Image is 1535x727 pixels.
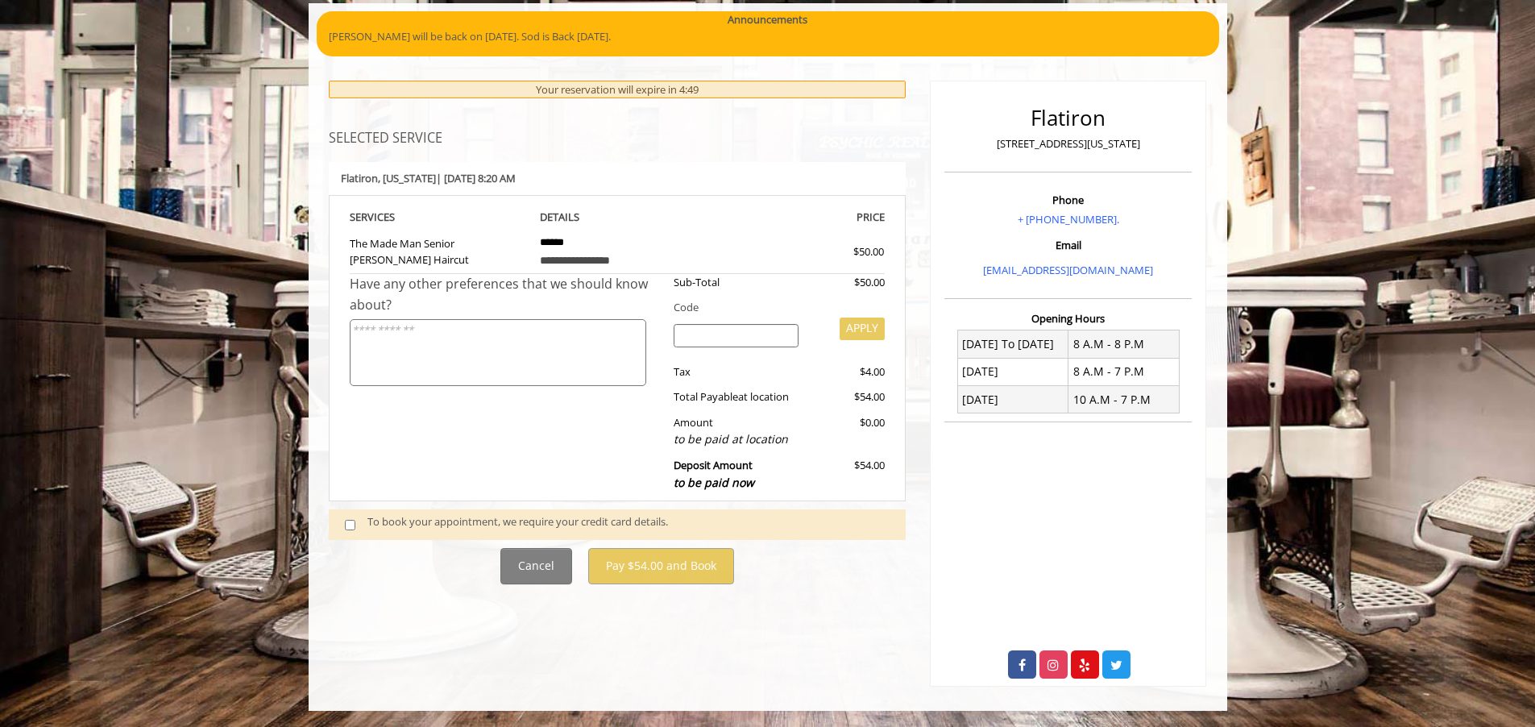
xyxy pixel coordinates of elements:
[674,475,754,490] span: to be paid now
[662,363,811,380] div: Tax
[707,208,886,226] th: PRICE
[367,513,890,535] div: To book your appointment, we require your credit card details.
[662,388,811,405] div: Total Payable
[350,274,662,315] div: Have any other preferences that we should know about?
[500,548,572,584] button: Cancel
[662,299,885,316] div: Code
[738,389,789,404] span: at location
[674,458,754,490] b: Deposit Amount
[811,457,885,492] div: $54.00
[378,171,436,185] span: , [US_STATE]
[389,210,395,224] span: S
[983,263,1153,277] a: [EMAIL_ADDRESS][DOMAIN_NAME]
[948,194,1188,206] h3: Phone
[674,430,799,448] div: to be paid at location
[957,358,1068,385] td: [DATE]
[329,81,906,99] div: Your reservation will expire in 4:49
[1068,386,1180,413] td: 10 A.M - 7 P.M
[662,414,811,449] div: Amount
[948,135,1188,152] p: [STREET_ADDRESS][US_STATE]
[1018,212,1119,226] a: + [PHONE_NUMBER].
[528,208,707,226] th: DETAILS
[795,243,884,260] div: $50.00
[662,274,811,291] div: Sub-Total
[811,414,885,449] div: $0.00
[957,330,1068,358] td: [DATE] To [DATE]
[811,363,885,380] div: $4.00
[728,11,807,28] b: Announcements
[948,106,1188,130] h2: Flatiron
[948,239,1188,251] h3: Email
[957,386,1068,413] td: [DATE]
[350,226,529,274] td: The Made Man Senior [PERSON_NAME] Haircut
[329,131,906,146] h3: SELECTED SERVICE
[588,548,734,584] button: Pay $54.00 and Book
[341,171,516,185] b: Flatiron | [DATE] 8:20 AM
[811,274,885,291] div: $50.00
[329,28,1207,45] p: [PERSON_NAME] will be back on [DATE]. Sod is Back [DATE].
[1068,330,1180,358] td: 8 A.M - 8 P.M
[840,318,885,340] button: APPLY
[944,313,1192,324] h3: Opening Hours
[1068,358,1180,385] td: 8 A.M - 7 P.M
[350,208,529,226] th: SERVICE
[811,388,885,405] div: $54.00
